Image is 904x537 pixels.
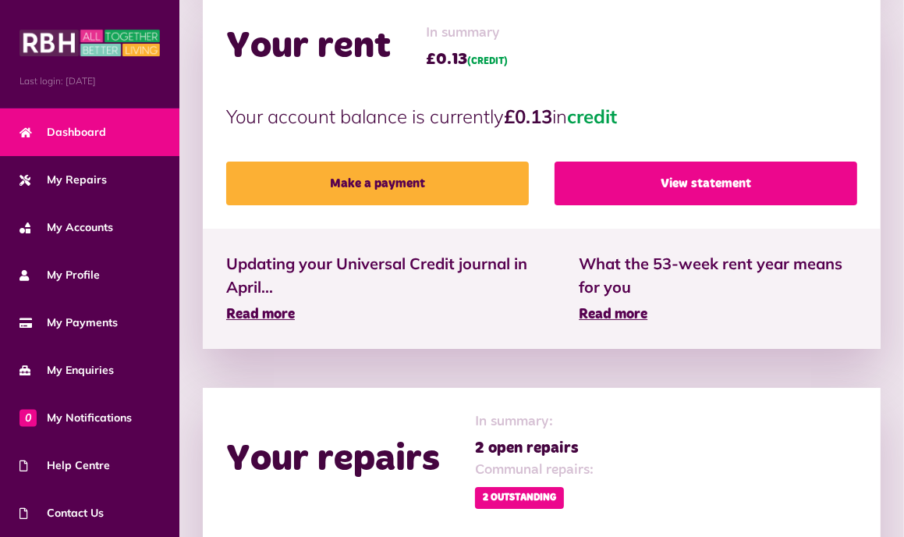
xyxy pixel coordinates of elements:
a: What the 53-week rent year means for you Read more [579,252,857,325]
span: Updating your Universal Credit journal in April... [226,252,532,299]
span: My Accounts [19,219,113,236]
span: In summary: [475,411,594,432]
span: £0.13 [426,48,508,71]
span: 2 open repairs [475,436,594,460]
span: 0 [19,409,37,426]
h2: Your rent [226,24,391,69]
span: In summary [426,23,508,44]
span: 2 Outstanding [475,487,564,509]
span: Dashboard [19,124,106,140]
span: Read more [579,308,647,322]
strong: £0.13 [504,105,552,128]
span: What the 53-week rent year means for you [579,252,857,299]
span: My Payments [19,315,118,331]
p: Your account balance is currently in [226,102,857,130]
span: Help Centre [19,457,110,474]
span: (CREDIT) [467,57,508,66]
span: Communal repairs: [475,460,594,481]
img: MyRBH [19,27,160,59]
a: Updating your Universal Credit journal in April... Read more [226,252,532,325]
span: Read more [226,308,295,322]
span: My Notifications [19,410,132,426]
span: My Profile [19,267,100,283]
span: credit [567,105,617,128]
h2: Your repairs [226,437,440,482]
a: Make a payment [226,162,529,205]
a: View statement [555,162,857,205]
span: My Enquiries [19,362,114,379]
span: Last login: [DATE] [19,74,160,88]
span: My Repairs [19,172,107,188]
span: Contact Us [19,505,104,521]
